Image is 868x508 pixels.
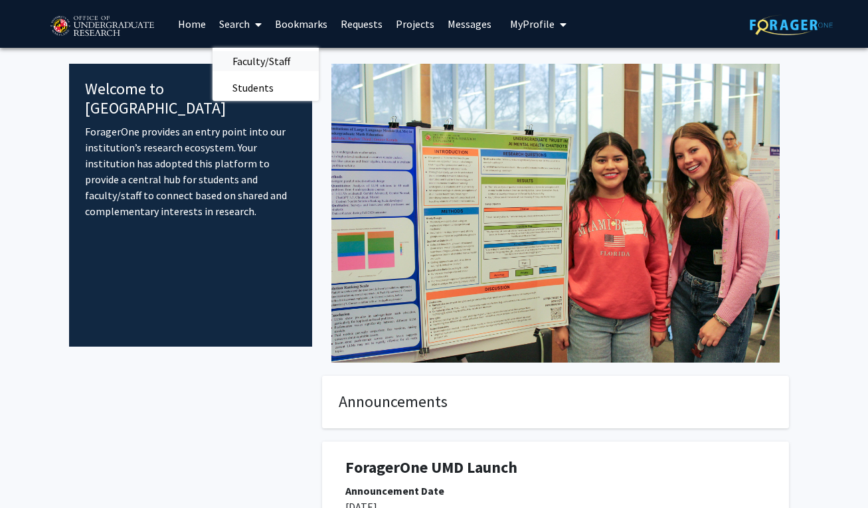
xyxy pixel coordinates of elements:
[345,458,766,477] h1: ForagerOne UMD Launch
[331,64,780,363] img: Cover Image
[441,1,498,47] a: Messages
[213,78,319,98] a: Students
[750,15,833,35] img: ForagerOne Logo
[345,483,766,499] div: Announcement Date
[213,48,310,74] span: Faculty/Staff
[213,1,268,47] a: Search
[213,51,319,71] a: Faculty/Staff
[510,17,555,31] span: My Profile
[46,10,158,43] img: University of Maryland Logo
[339,392,772,412] h4: Announcements
[334,1,389,47] a: Requests
[171,1,213,47] a: Home
[213,74,294,101] span: Students
[85,124,297,219] p: ForagerOne provides an entry point into our institution’s research ecosystem. Your institution ha...
[389,1,441,47] a: Projects
[10,448,56,498] iframe: Chat
[268,1,334,47] a: Bookmarks
[85,80,297,118] h4: Welcome to [GEOGRAPHIC_DATA]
